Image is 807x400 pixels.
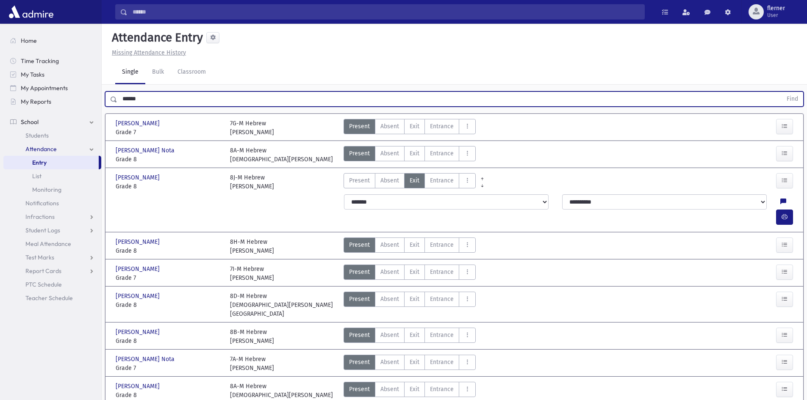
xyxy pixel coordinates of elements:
span: Absent [380,331,399,339]
div: 7I-M Hebrew [PERSON_NAME] [230,265,274,282]
div: 7G-M Hebrew [PERSON_NAME] [230,119,274,137]
span: Monitoring [32,186,61,193]
a: Bulk [145,61,171,84]
input: Search [128,4,644,19]
span: Grade 8 [116,246,222,255]
a: Classroom [171,61,213,84]
u: Missing Attendance History [112,49,186,56]
div: AttTypes [344,355,476,372]
div: 8D-M Hebrew [DEMOGRAPHIC_DATA][PERSON_NAME][GEOGRAPHIC_DATA] [230,292,336,318]
span: Exit [410,149,419,158]
span: [PERSON_NAME] [116,328,161,337]
a: Single [115,61,145,84]
span: Entrance [430,122,454,131]
span: Grade 8 [116,337,222,345]
span: Absent [380,176,399,185]
div: 8B-M Hebrew [PERSON_NAME] [230,328,274,345]
span: Entry [32,159,47,166]
span: Present [349,358,370,367]
span: Present [349,385,370,394]
a: Meal Attendance [3,237,101,251]
span: Meal Attendance [25,240,71,248]
span: My Appointments [21,84,68,92]
span: Grade 7 [116,273,222,282]
span: Grade 7 [116,364,222,372]
span: Present [349,295,370,303]
div: 8A-M Hebrew [DEMOGRAPHIC_DATA][PERSON_NAME] [230,146,333,164]
span: [PERSON_NAME] Nota [116,146,176,155]
a: Missing Attendance History [108,49,186,56]
span: Present [349,122,370,131]
a: My Appointments [3,81,101,95]
span: [PERSON_NAME] [116,119,161,128]
span: Present [349,240,370,249]
div: 8A-M Hebrew [DEMOGRAPHIC_DATA][PERSON_NAME] [230,382,333,400]
span: Home [21,37,37,44]
div: AttTypes [344,265,476,282]
button: Find [782,92,803,106]
div: AttTypes [344,382,476,400]
span: School [21,118,39,126]
span: Absent [380,268,399,276]
a: List [3,169,101,183]
span: Entrance [430,240,454,249]
span: Grade 8 [116,301,222,309]
span: [PERSON_NAME] [116,237,161,246]
span: Grade 8 [116,391,222,400]
img: AdmirePro [7,3,55,20]
span: Exit [410,331,419,339]
span: Entrance [430,358,454,367]
span: [PERSON_NAME] [116,265,161,273]
span: Student Logs [25,226,60,234]
span: Absent [380,295,399,303]
span: Absent [380,385,399,394]
span: Infractions [25,213,55,221]
span: Report Cards [25,267,61,275]
a: Student Logs [3,223,101,237]
span: Teacher Schedule [25,294,73,302]
span: Absent [380,122,399,131]
a: Attendance [3,142,101,156]
span: Absent [380,358,399,367]
a: My Reports [3,95,101,108]
h5: Attendance Entry [108,30,203,45]
span: [PERSON_NAME] [116,292,161,301]
div: 8J-M Hebrew [PERSON_NAME] [230,173,274,191]
span: Time Tracking [21,57,59,65]
span: Entrance [430,331,454,339]
span: [PERSON_NAME] [116,173,161,182]
div: AttTypes [344,328,476,345]
span: Exit [410,295,419,303]
span: Present [349,331,370,339]
span: Grade 8 [116,182,222,191]
a: Entry [3,156,99,169]
span: Entrance [430,176,454,185]
span: PTC Schedule [25,281,62,288]
a: School [3,115,101,129]
span: Present [349,268,370,276]
div: AttTypes [344,146,476,164]
span: [PERSON_NAME] Nota [116,355,176,364]
span: Students [25,132,49,139]
span: Exit [410,268,419,276]
a: Students [3,129,101,142]
span: Attendance [25,145,57,153]
span: Present [349,176,370,185]
span: [PERSON_NAME] [116,382,161,391]
div: AttTypes [344,173,476,191]
a: Report Cards [3,264,101,278]
span: Grade 8 [116,155,222,164]
span: Grade 7 [116,128,222,137]
a: Time Tracking [3,54,101,68]
a: Monitoring [3,183,101,196]
span: Test Marks [25,254,54,261]
span: My Tasks [21,71,44,78]
span: flerner [767,5,785,12]
span: Absent [380,149,399,158]
span: Exit [410,122,419,131]
a: Home [3,34,101,47]
a: PTC Schedule [3,278,101,291]
span: Entrance [430,295,454,303]
span: Exit [410,240,419,249]
a: Notifications [3,196,101,210]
